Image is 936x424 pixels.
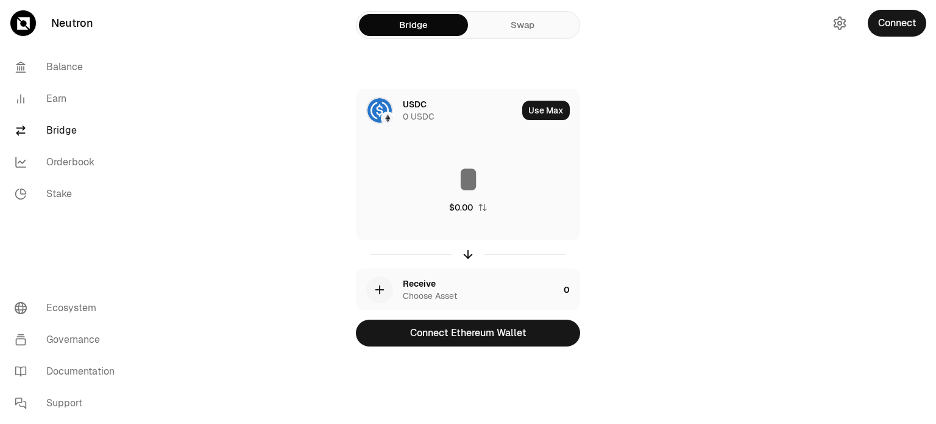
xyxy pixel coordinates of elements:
[5,115,132,146] a: Bridge
[356,320,580,347] button: Connect Ethereum Wallet
[449,201,487,214] button: $0.00
[403,98,427,110] div: USDC
[403,290,457,302] div: Choose Asset
[403,278,436,290] div: Receive
[5,387,132,419] a: Support
[356,269,559,311] div: ReceiveChoose Asset
[359,14,468,36] a: Bridge
[356,90,517,131] div: USDC LogoEthereum LogoUSDC0 USDC
[564,269,580,311] div: 0
[5,292,132,324] a: Ecosystem
[403,110,434,123] div: 0 USDC
[5,146,132,178] a: Orderbook
[522,101,570,120] button: Use Max
[382,113,393,124] img: Ethereum Logo
[356,269,580,311] button: ReceiveChoose Asset0
[868,10,926,37] button: Connect
[468,14,577,36] a: Swap
[5,324,132,356] a: Governance
[449,201,473,214] div: $0.00
[5,178,132,210] a: Stake
[5,51,132,83] a: Balance
[5,356,132,387] a: Documentation
[5,83,132,115] a: Earn
[367,98,392,123] img: USDC Logo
